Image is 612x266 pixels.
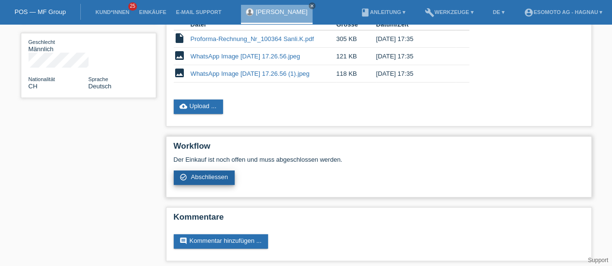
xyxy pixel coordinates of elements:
p: Der Einkauf ist noch offen und muss abgeschlossen werden. [174,156,584,163]
a: Proforma-Rechnung_Nr_100364 Sanli.K.pdf [191,35,314,42]
th: Datum/Zeit [376,19,455,30]
a: WhatsApp Image [DATE] 17.26.56 (1).jpeg [191,70,310,77]
a: check_circle_outline Abschliessen [174,170,235,185]
th: Grösse [336,19,376,30]
a: DE ▾ [488,9,509,15]
i: comment [179,237,187,245]
a: buildWerkzeuge ▾ [420,9,478,15]
i: check_circle_outline [179,173,187,181]
a: commentKommentar hinzufügen ... [174,234,269,249]
i: insert_drive_file [174,32,185,44]
a: cloud_uploadUpload ... [174,99,224,114]
span: Deutsch [89,83,112,90]
a: close [309,2,315,9]
td: [DATE] 17:35 [376,48,455,65]
td: [DATE] 17:35 [376,30,455,48]
i: book [360,8,370,17]
i: close [310,3,314,8]
i: image [174,67,185,79]
a: POS — MF Group [15,8,66,15]
span: Schweiz [29,83,38,90]
h2: Kommentare [174,212,584,227]
i: account_circle [524,8,534,17]
span: Geschlecht [29,39,55,45]
th: Datei [191,19,336,30]
a: WhatsApp Image [DATE] 17.26.56.jpeg [191,53,300,60]
td: [DATE] 17:35 [376,65,455,83]
a: [PERSON_NAME] [256,8,308,15]
td: 305 KB [336,30,376,48]
td: 121 KB [336,48,376,65]
h2: Workflow [174,141,584,156]
span: 25 [128,2,137,11]
span: Sprache [89,76,108,82]
i: build [425,8,434,17]
div: Männlich [29,38,89,53]
i: image [174,50,185,61]
td: 118 KB [336,65,376,83]
span: Abschliessen [191,173,228,181]
a: Einkäufe [134,9,171,15]
a: bookAnleitung ▾ [356,9,410,15]
span: Nationalität [29,76,55,82]
a: Support [588,257,608,264]
a: E-Mail Support [171,9,226,15]
a: account_circleEsomoto AG - Hagnau ▾ [519,9,607,15]
a: Kund*innen [90,9,134,15]
i: cloud_upload [179,102,187,110]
